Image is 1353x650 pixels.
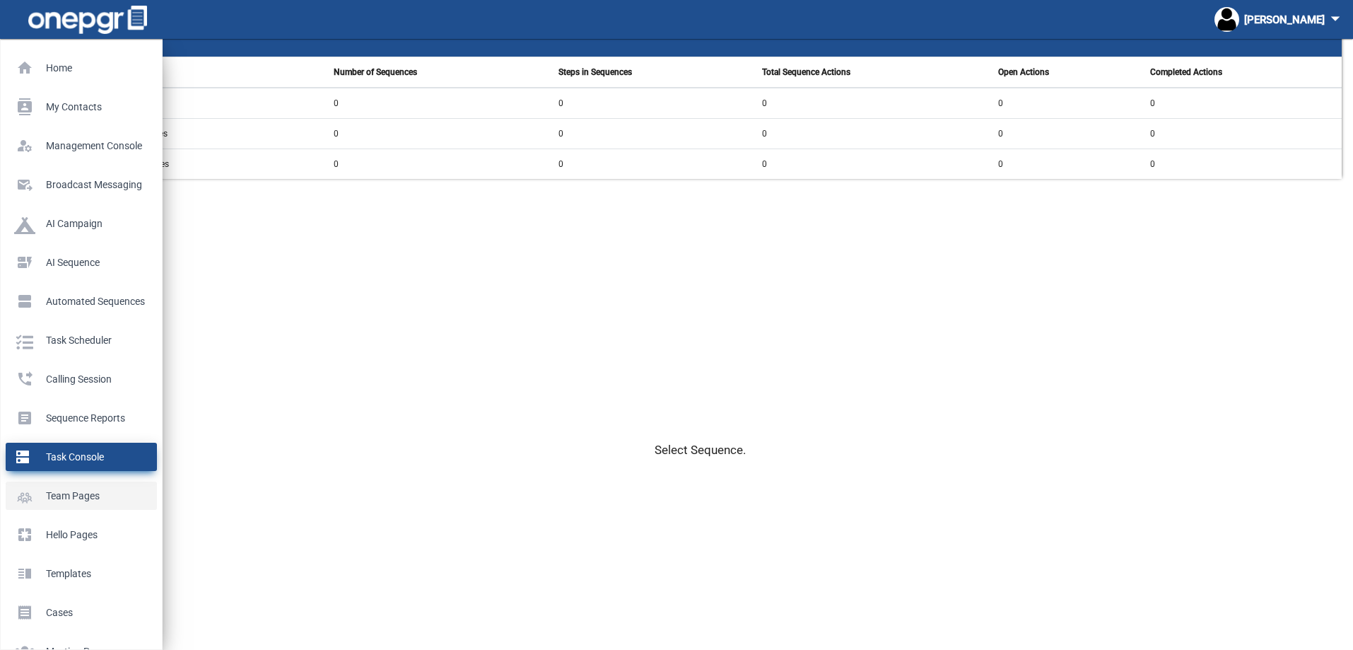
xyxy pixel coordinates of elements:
[1214,7,1239,32] img: profile.jpg
[14,174,143,195] p: Broadcast messaging
[325,149,551,180] td: 0
[754,119,990,149] td: 0
[14,485,143,506] p: Team Pages
[6,482,157,510] a: Team Pages
[6,326,157,354] a: Task Scheduler
[6,93,157,121] a: contactsMy Contacts
[14,213,143,234] p: AI Campaign
[14,252,143,273] p: AI Sequence
[550,57,753,88] th: Steps in Sequences
[325,57,551,88] th: Number of Sequences
[28,6,147,34] img: one-pgr-logo-white.svg
[6,559,157,588] a: vertical_splitTemplates
[550,119,753,149] td: 0
[1142,57,1342,88] th: Completed Actions
[990,57,1142,88] th: Open Actions
[754,57,990,88] th: Total Sequence Actions
[6,598,157,627] a: receiptCases
[1142,119,1342,149] td: 0
[14,602,143,623] p: Cases
[1142,88,1342,119] td: 0
[754,149,990,180] td: 0
[990,119,1142,149] td: 0
[990,149,1142,180] td: 0
[325,88,551,119] td: 0
[550,149,753,180] td: 0
[14,524,143,545] p: Hello Pages
[6,365,157,393] a: phone_forwardedCalling Session
[59,88,325,119] td: Automatd Sequences
[14,368,143,390] p: Calling Session
[14,330,143,351] p: Task Scheduler
[754,88,990,119] td: 0
[6,521,157,549] a: pagesHello Pages
[990,88,1142,119] td: 0
[14,57,143,79] p: Home
[6,287,157,315] a: view_agendaAutomated Sequences
[14,291,143,312] p: Automated Sequences
[1325,8,1346,29] mat-icon: arrow_drop_down
[6,248,157,277] a: dynamic_formAI Sequence
[325,119,551,149] td: 0
[550,88,753,119] td: 0
[6,443,157,471] a: dns_roundedTask Console
[6,54,157,82] a: homeHome
[6,404,157,432] a: articleSequence Reports
[6,170,157,199] a: outgoing_mailBroadcast messaging
[14,446,143,468] p: Task Console
[655,441,746,460] div: Select Sequence.
[59,119,325,149] td: Task Scheduler Sequences
[14,407,143,429] p: Sequence Reports
[1142,149,1342,180] td: 0
[14,135,143,156] p: Management Console
[14,96,143,117] p: My Contacts
[59,149,325,180] td: Calling Session Sequences
[14,563,143,584] p: Templates
[59,57,325,88] th: Sequence Type
[6,132,157,160] a: manage_accountsManagement Console
[6,209,157,238] a: AI Campaign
